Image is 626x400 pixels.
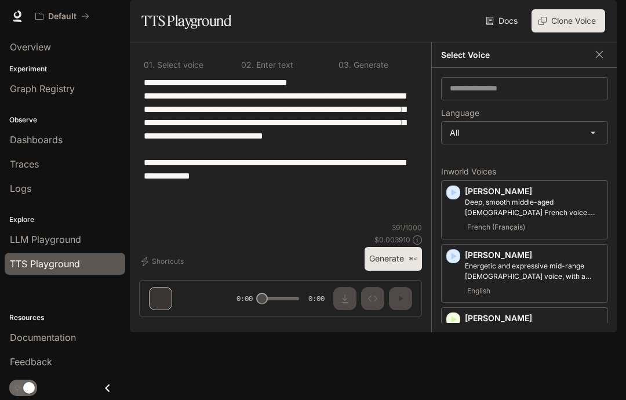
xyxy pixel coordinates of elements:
p: ⌘⏎ [409,256,417,263]
p: Default [48,12,77,21]
p: Generate [351,61,388,69]
p: Deep, smooth middle-aged male French voice. Composed and calm [465,197,603,218]
p: Inworld Voices [441,168,608,176]
span: French (Français) [465,220,527,234]
button: Clone Voice [532,9,605,32]
p: 0 3 . [339,61,351,69]
p: Enter text [254,61,293,69]
p: [PERSON_NAME] [465,249,603,261]
p: 0 1 . [144,61,155,69]
h1: TTS Playground [141,9,231,32]
button: Shortcuts [139,252,188,271]
p: 0 2 . [241,61,254,69]
button: All workspaces [30,5,94,28]
p: [PERSON_NAME] [465,312,603,324]
p: Language [441,109,479,117]
span: English [465,284,493,298]
div: All [442,122,607,144]
p: Select voice [155,61,203,69]
a: Docs [483,9,522,32]
p: Energetic and expressive mid-range male voice, with a mildly nasal quality [465,261,603,282]
button: Generate⌘⏎ [365,247,422,271]
p: [PERSON_NAME] [465,186,603,197]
